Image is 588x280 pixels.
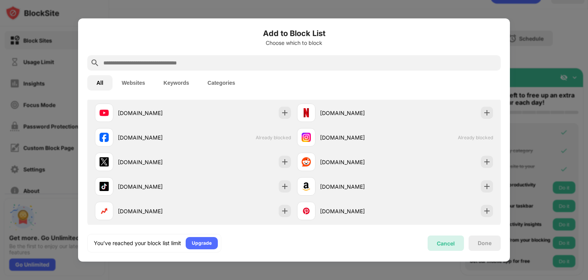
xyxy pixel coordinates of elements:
[320,158,395,166] div: [DOMAIN_NAME]
[90,58,100,68] img: search.svg
[478,240,492,246] div: Done
[320,207,395,215] div: [DOMAIN_NAME]
[118,158,193,166] div: [DOMAIN_NAME]
[113,75,154,91] button: Websites
[256,135,291,140] span: Already blocked
[437,240,455,247] div: Cancel
[100,108,109,117] img: favicons
[198,75,244,91] button: Categories
[320,109,395,117] div: [DOMAIN_NAME]
[192,239,212,247] div: Upgrade
[302,206,311,216] img: favicons
[100,133,109,142] img: favicons
[118,109,193,117] div: [DOMAIN_NAME]
[302,133,311,142] img: favicons
[87,75,113,91] button: All
[118,183,193,191] div: [DOMAIN_NAME]
[118,207,193,215] div: [DOMAIN_NAME]
[458,135,493,140] span: Already blocked
[154,75,198,91] button: Keywords
[320,133,395,142] div: [DOMAIN_NAME]
[87,40,501,46] div: Choose which to block
[100,206,109,216] img: favicons
[302,182,311,191] img: favicons
[118,133,193,142] div: [DOMAIN_NAME]
[94,239,181,247] div: You’ve reached your block list limit
[87,28,501,39] h6: Add to Block List
[320,183,395,191] div: [DOMAIN_NAME]
[302,157,311,166] img: favicons
[302,108,311,117] img: favicons
[100,182,109,191] img: favicons
[100,157,109,166] img: favicons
